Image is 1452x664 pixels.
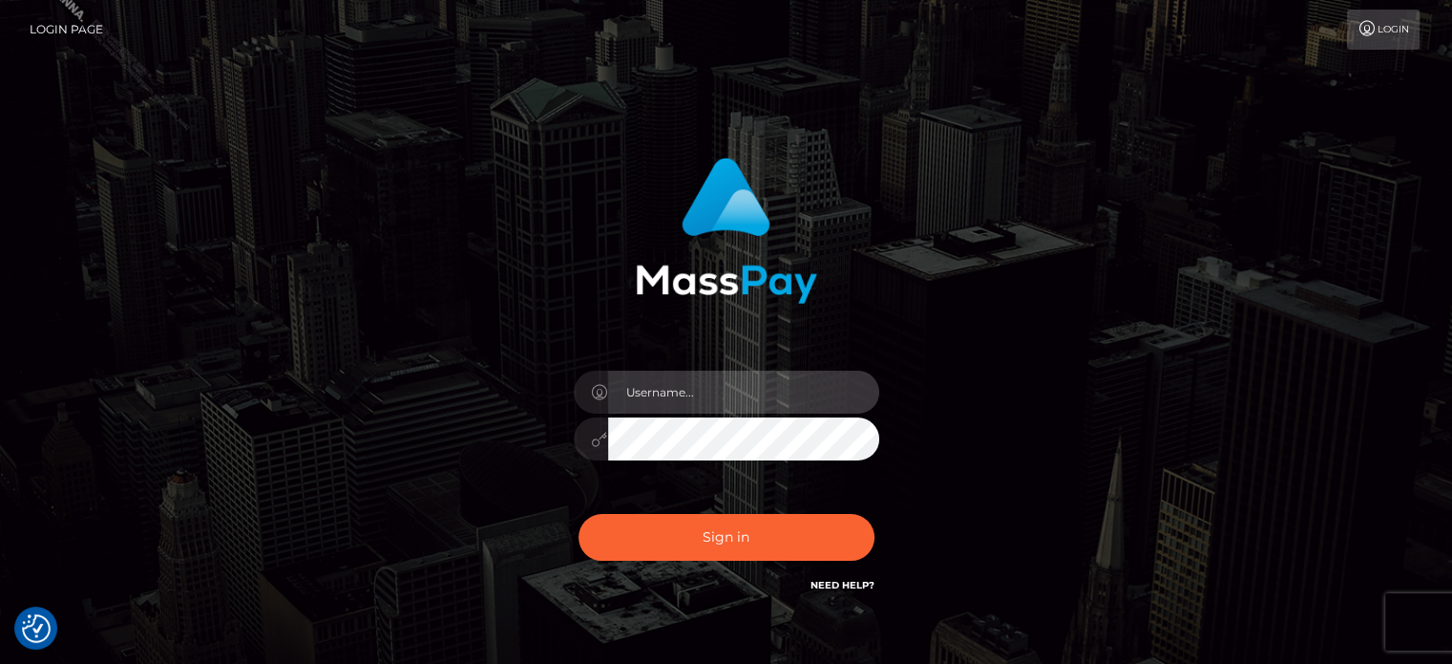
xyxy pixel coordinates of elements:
button: Sign in [579,514,874,561]
img: MassPay Login [636,158,817,304]
input: Username... [608,371,879,414]
img: Revisit consent button [22,614,51,643]
a: Login Page [30,10,103,50]
a: Need Help? [810,579,874,591]
a: Login [1347,10,1420,50]
button: Consent Preferences [22,614,51,643]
